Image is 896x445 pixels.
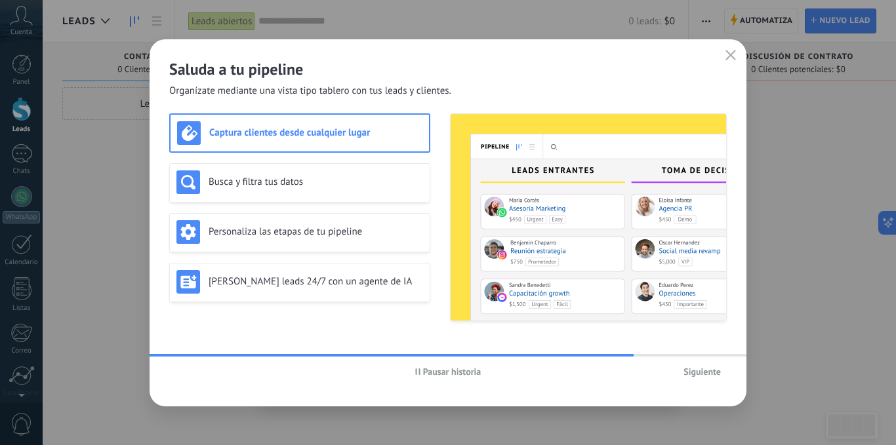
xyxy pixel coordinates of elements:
h3: Captura clientes desde cualquier lugar [209,126,422,139]
button: Siguiente [678,362,727,381]
h3: Busca y filtra tus datos [209,176,423,188]
span: Siguiente [683,367,721,376]
h2: Saluda a tu pipeline [169,59,727,79]
h3: Personaliza las etapas de tu pipeline [209,225,423,238]
span: Organízate mediante una vista tipo tablero con tus leads y clientes. [169,85,451,98]
span: Pausar historia [423,367,481,376]
button: Pausar historia [409,362,487,381]
h3: [PERSON_NAME] leads 24/7 con un agente de IA [209,275,423,288]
